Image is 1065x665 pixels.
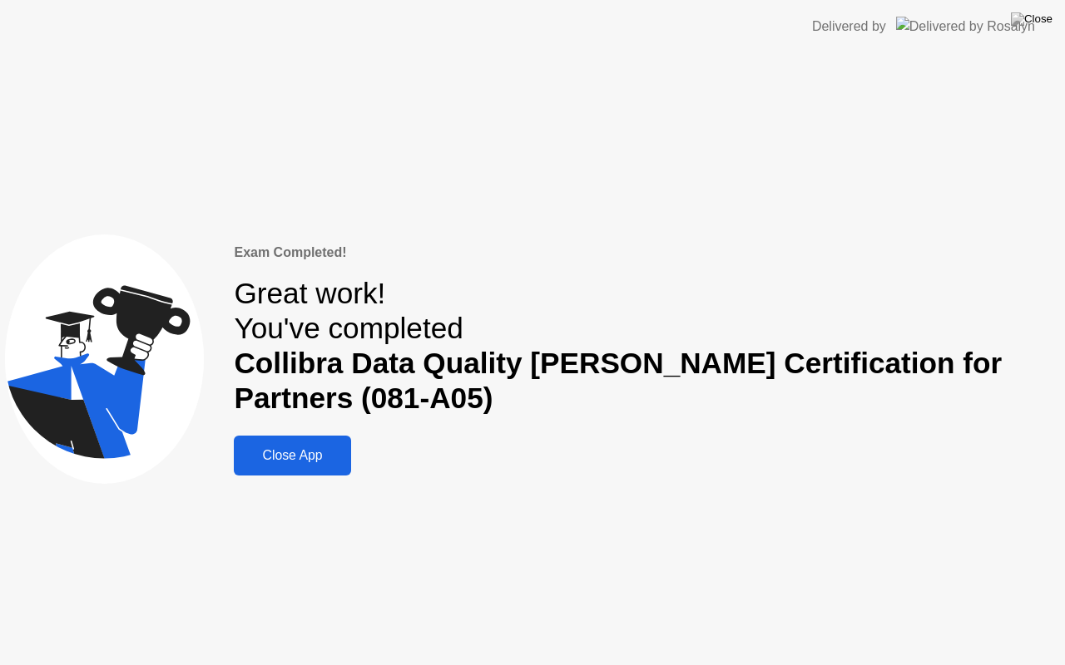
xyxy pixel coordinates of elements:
[812,17,886,37] div: Delivered by
[896,17,1035,36] img: Delivered by Rosalyn
[234,276,1060,416] div: Great work! You've completed
[234,347,1002,414] b: Collibra Data Quality [PERSON_NAME] Certification for Partners (081-A05)
[234,436,350,475] button: Close App
[234,243,1060,263] div: Exam Completed!
[239,448,345,463] div: Close App
[1011,12,1053,26] img: Close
